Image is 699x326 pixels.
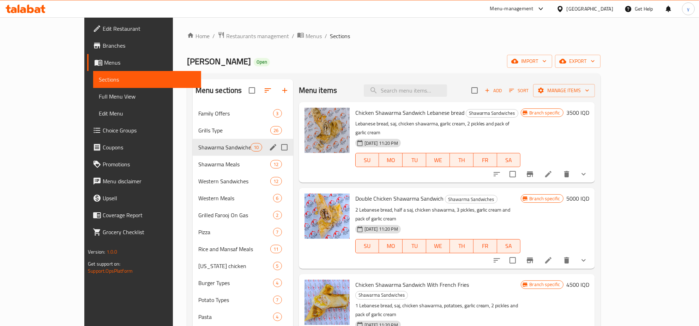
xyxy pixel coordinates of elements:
[254,59,270,65] span: Open
[467,83,482,98] span: Select section
[476,155,494,165] span: FR
[99,75,195,84] span: Sections
[198,296,273,304] div: Potato Types
[271,127,281,134] span: 26
[544,256,553,265] a: Edit menu item
[273,262,282,270] div: items
[103,126,195,135] span: Choice Groups
[93,88,201,105] a: Full Menu View
[273,211,282,219] div: items
[362,140,401,147] span: [DATE] 11:20 PM
[355,279,469,290] span: Chicken Shawarma Sandwich With French Fries
[198,245,271,253] div: Rice and Mansaf Meals
[453,241,471,251] span: TH
[103,194,195,202] span: Upsell
[539,86,589,95] span: Manage items
[355,291,408,300] div: Shawarma Sandwiches
[193,156,293,173] div: Shawarma Meals12
[195,85,242,96] h2: Menu sections
[193,308,293,325] div: Pasta4
[567,5,613,13] div: [GEOGRAPHIC_DATA]
[273,263,282,269] span: 5
[107,247,117,256] span: 1.0.0
[364,84,447,97] input: search
[193,207,293,224] div: Grilled Farooj On Gas2
[198,143,251,152] span: Shawarma Sandwiches
[87,139,201,156] a: Coupons
[575,166,592,183] button: show more
[193,257,293,274] div: [US_STATE] chicken5
[193,224,293,241] div: Pizza7
[226,32,289,40] span: Restaurants management
[271,178,281,185] span: 12
[103,41,195,50] span: Branches
[497,153,521,167] button: SA
[198,279,273,287] div: Burger Types
[87,207,201,224] a: Coverage Report
[103,211,195,219] span: Coverage Report
[187,31,601,41] nav: breadcrumb
[273,229,282,236] span: 7
[355,206,521,223] p: 2 Lebanese bread, half a saj, chicken shawarma, 3 pickles, garlic cream and pack of garlic cream
[254,58,270,66] div: Open
[355,119,521,137] p: Lebanese bread, saj, chicken shawarma, garlic cream, 2 pickles and pack of garlic cream
[355,153,379,167] button: SU
[474,239,497,253] button: FR
[87,122,201,139] a: Choice Groups
[251,144,261,151] span: 10
[507,85,530,96] button: Sort
[276,82,293,99] button: Add section
[687,5,689,13] span: y
[198,262,273,270] div: Kentucky chicken
[273,212,282,219] span: 2
[403,239,426,253] button: TU
[429,241,447,251] span: WE
[198,109,273,118] span: Family Offers
[379,239,403,253] button: MO
[558,252,575,269] button: delete
[198,262,273,270] span: [US_STATE] chicken
[193,190,293,207] div: Western Meals6
[466,109,518,117] span: Shawarma Sandwiches
[87,20,201,37] a: Edit Restaurant
[103,24,195,33] span: Edit Restaurant
[488,166,505,183] button: sort-choices
[93,105,201,122] a: Edit Menu
[445,195,498,203] div: Shawarma Sandwiches
[484,87,503,95] span: Add
[193,122,293,139] div: Grills Type26
[99,92,195,101] span: Full Menu View
[212,32,215,40] li: /
[87,190,201,207] a: Upsell
[405,155,423,165] span: TU
[497,239,521,253] button: SA
[505,167,520,182] span: Select to update
[193,274,293,291] div: Burger Types4
[104,58,195,67] span: Menus
[273,314,282,320] span: 4
[450,239,474,253] button: TH
[193,105,293,122] div: Family Offers3
[507,55,552,68] button: import
[379,153,403,167] button: MO
[273,296,282,304] div: items
[500,241,518,251] span: SA
[193,291,293,308] div: Potato Types7
[198,211,273,219] span: Grilled Farooj On Gas
[273,313,282,321] div: items
[330,32,350,40] span: Sections
[362,226,401,232] span: [DATE] 11:20 PM
[87,37,201,54] a: Branches
[500,155,518,165] span: SA
[450,153,474,167] button: TH
[273,194,282,202] div: items
[527,281,563,288] span: Branch specific
[198,228,273,236] div: Pizza
[305,280,350,325] img: Chicken Shawarma Sandwich With French Fries
[355,193,444,204] span: Double Chicken Shawarma Sandwich
[198,194,273,202] span: Western Meals
[527,109,563,116] span: Branch specific
[476,241,494,251] span: FR
[273,195,282,202] span: 6
[474,153,497,167] button: FR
